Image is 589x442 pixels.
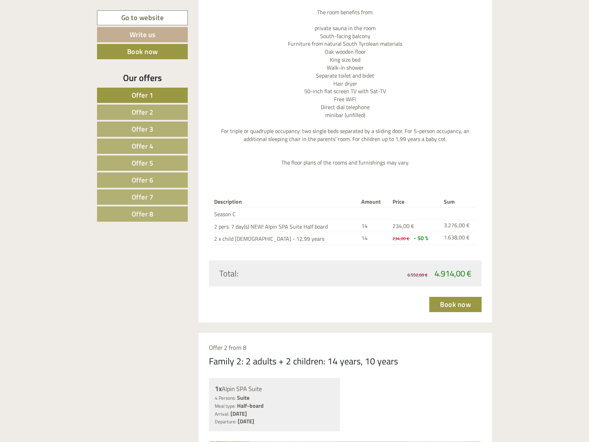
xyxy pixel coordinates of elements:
[237,394,249,402] b: Suite
[237,401,264,410] b: Half-board
[132,209,153,219] span: Offer 8
[238,417,254,425] b: [DATE]
[214,232,359,245] td: 2 x child [DEMOGRAPHIC_DATA] - 12,99 years
[97,10,188,25] a: Go to website
[97,44,188,59] a: Book now
[230,409,247,418] b: [DATE]
[429,297,482,312] a: Book now
[434,267,471,280] span: 4.914,00 €
[441,232,476,245] td: 1.638,00 €
[214,196,359,207] th: Description
[132,175,153,185] span: Offer 6
[359,232,390,245] td: 14
[441,196,476,207] th: Sum
[390,196,441,207] th: Price
[393,222,414,230] span: 234,00 €
[359,220,390,232] td: 14
[209,343,246,352] span: Offer 2 from 8
[359,196,390,207] th: Amount
[214,207,359,220] td: Season C
[215,403,236,409] small: Meal type:
[214,220,359,232] td: 2 pers. 7 day(s) NEW! Alpin SPA Suite Half board
[132,141,153,151] span: Offer 4
[393,235,409,242] span: 234,00 €
[132,158,153,168] span: Offer 5
[209,355,398,368] div: Family 2: 2 adults + 2 children: 14 years, 10 years
[132,192,153,202] span: Offer 7
[132,90,153,100] span: Offer 1
[215,418,236,425] small: Departure:
[97,27,188,42] a: Write us
[132,124,153,134] span: Offer 3
[215,410,229,417] small: Arrival:
[215,383,222,394] b: 1x
[407,272,428,278] span: 6.552,00 €
[215,384,334,394] div: Alpin SPA Suite
[214,267,345,279] div: Total:
[414,234,428,242] span: - 50 %
[441,220,476,232] td: 3.276,00 €
[132,107,153,117] span: Offer 2
[97,71,188,84] div: Our offers
[215,395,236,401] small: 4 Persons:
